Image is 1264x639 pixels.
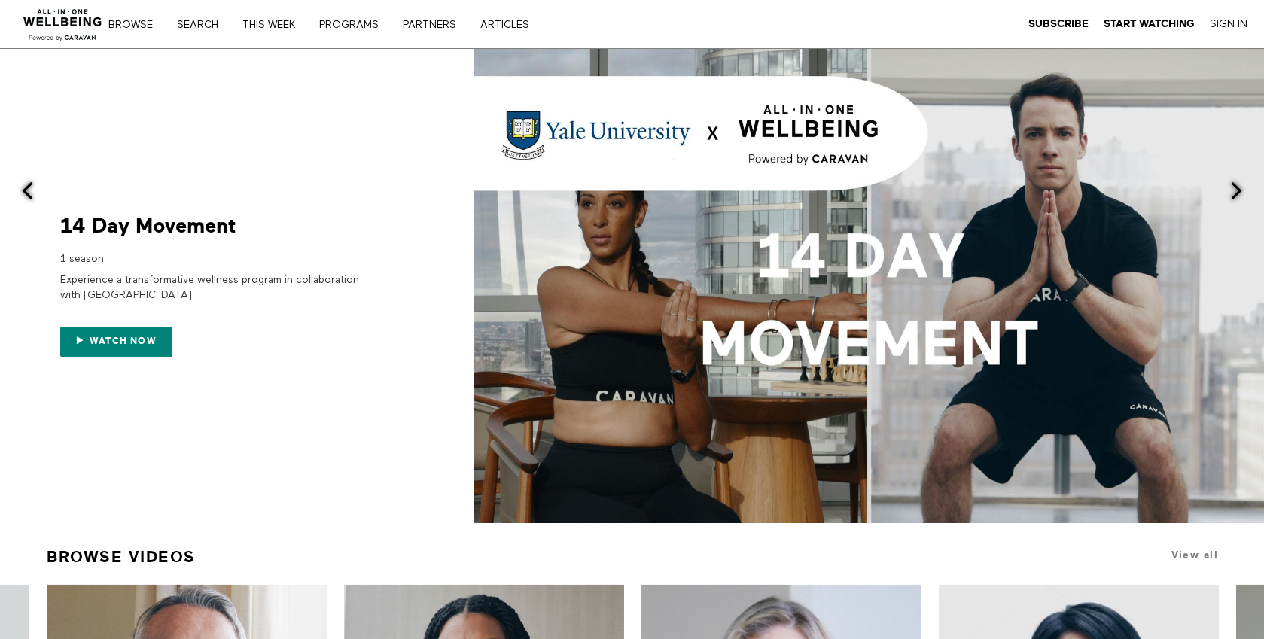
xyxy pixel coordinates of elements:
[119,17,560,32] nav: Primary
[397,20,472,30] a: PARTNERS
[1028,17,1089,31] a: Subscribe
[103,20,169,30] a: Browse
[314,20,394,30] a: PROGRAMS
[237,20,311,30] a: THIS WEEK
[475,20,545,30] a: ARTICLES
[1104,18,1195,29] strong: Start Watching
[1210,17,1247,31] a: Sign In
[1028,18,1089,29] strong: Subscribe
[172,20,234,30] a: Search
[47,541,196,573] a: Browse Videos
[1171,549,1218,561] a: View all
[1104,17,1195,31] a: Start Watching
